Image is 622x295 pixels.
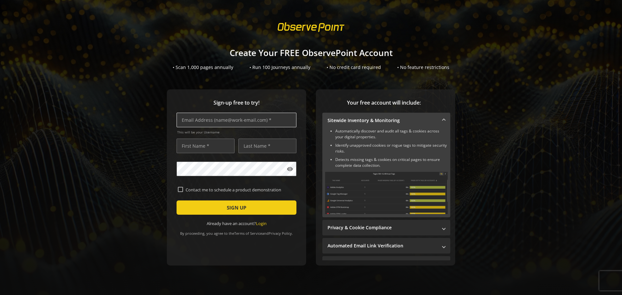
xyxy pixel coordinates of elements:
[227,202,246,213] span: SIGN UP
[328,224,437,231] mat-panel-title: Privacy & Cookie Compliance
[335,142,448,154] li: Identify unapproved cookies or rogue tags to mitigate security risks.
[234,231,262,236] a: Terms of Service
[249,64,310,71] div: • Run 100 Journeys annually
[322,256,450,272] mat-expansion-panel-header: Performance Monitoring with Web Vitals
[177,99,296,107] span: Sign-up free to try!
[335,128,448,140] li: Automatically discover and audit all tags & cookies across your digital properties.
[322,238,450,254] mat-expansion-panel-header: Automated Email Link Verification
[325,172,448,214] img: Sitewide Inventory & Monitoring
[173,64,233,71] div: • Scan 1,000 pages annually
[322,113,450,128] mat-expansion-panel-header: Sitewide Inventory & Monitoring
[256,221,267,226] a: Login
[397,64,449,71] div: • No feature restrictions
[177,113,296,127] input: Email Address (name@work-email.com) *
[327,64,381,71] div: • No credit card required
[335,157,448,168] li: Detects missing tags & cookies on critical pages to ensure complete data collection.
[177,200,296,215] button: SIGN UP
[322,220,450,235] mat-expansion-panel-header: Privacy & Cookie Compliance
[328,243,437,249] mat-panel-title: Automated Email Link Verification
[183,187,295,193] label: Contact me to schedule a product demonstration
[328,117,437,124] mat-panel-title: Sitewide Inventory & Monitoring
[287,166,293,172] mat-icon: visibility
[269,231,292,236] a: Privacy Policy
[322,99,445,107] span: Your free account will include:
[177,130,296,134] span: This will be your Username
[177,227,296,236] div: By proceeding, you agree to the and .
[177,221,296,227] div: Already have an account?
[177,139,235,153] input: First Name *
[238,139,296,153] input: Last Name *
[322,128,450,217] div: Sitewide Inventory & Monitoring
